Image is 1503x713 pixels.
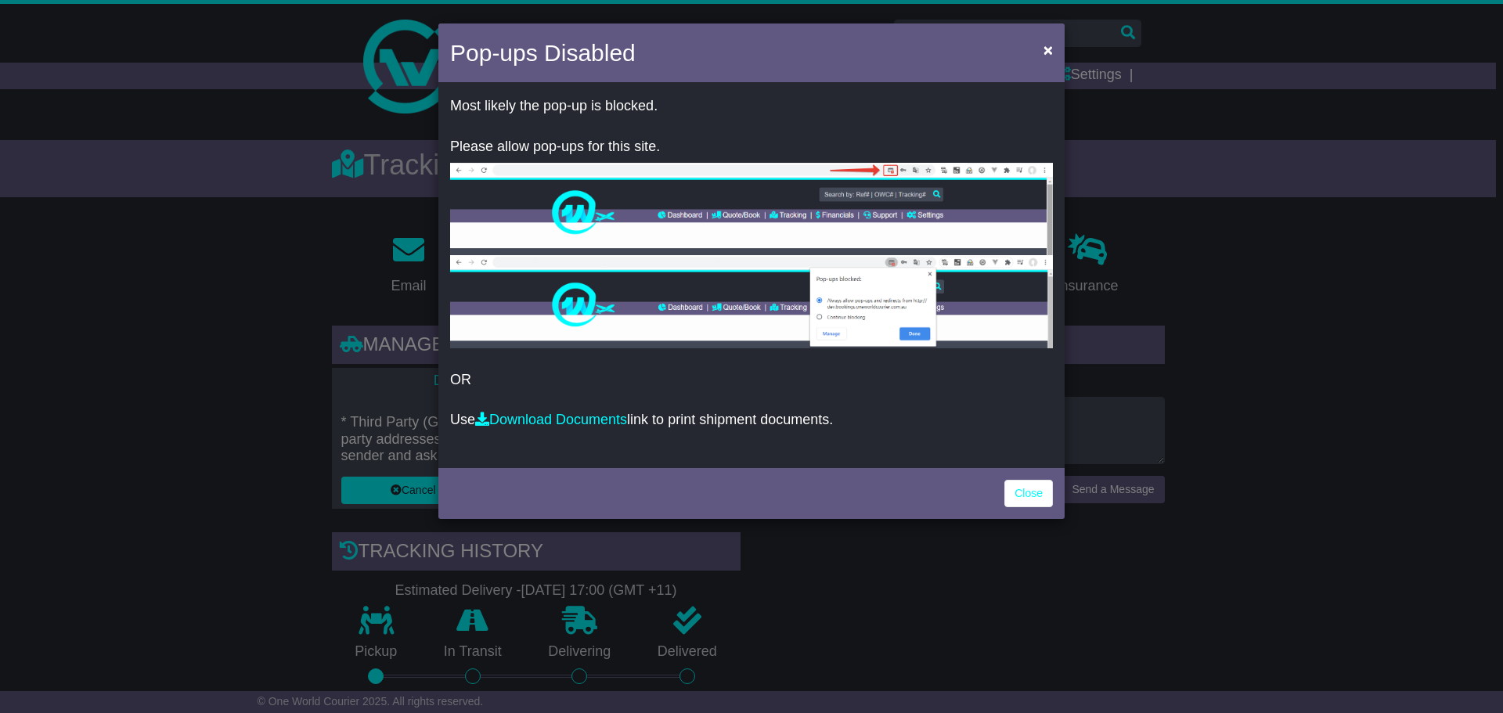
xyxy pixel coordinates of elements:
a: Close [1004,480,1053,507]
div: OR [438,86,1065,464]
span: × [1043,41,1053,59]
img: allow-popup-2.png [450,255,1053,348]
button: Close [1036,34,1061,66]
a: Download Documents [475,412,627,427]
p: Use link to print shipment documents. [450,412,1053,429]
p: Please allow pop-ups for this site. [450,139,1053,156]
img: allow-popup-1.png [450,163,1053,255]
p: Most likely the pop-up is blocked. [450,98,1053,115]
h4: Pop-ups Disabled [450,35,636,70]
